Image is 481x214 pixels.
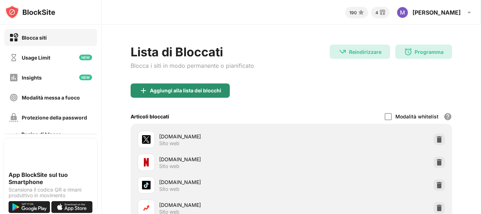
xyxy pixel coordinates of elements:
img: password-protection-off.svg [9,113,18,122]
div: Pagina di blocco personalizzata [21,131,92,143]
img: favicons [142,135,151,144]
img: logo-blocksite.svg [5,5,55,19]
div: Lista di Bloccati [131,45,254,59]
div: Modalità messa a fuoco [22,95,80,101]
div: Protezione della password [22,114,87,121]
div: Programma [415,49,444,55]
img: download-on-the-app-store.svg [51,201,93,213]
img: new-icon.svg [79,75,92,80]
div: Modalità whitelist [395,113,439,119]
img: favicons [142,158,151,167]
div: [DOMAIN_NAME] [159,156,292,163]
div: Usage Limit [22,55,50,61]
img: time-usage-off.svg [9,53,18,62]
img: focus-off.svg [9,93,18,102]
div: Insights [22,75,42,81]
div: [PERSON_NAME] [412,9,461,16]
div: App BlockSite sul tuo Smartphone [9,171,93,185]
div: [DOMAIN_NAME] [159,133,292,140]
img: reward-small.svg [378,8,387,17]
div: Sito web [159,186,179,192]
div: Articoli bloccati [131,113,169,119]
div: Scansiona il codice QR e rimani produttivo in movimento [9,187,93,198]
img: points-small.svg [357,8,365,17]
div: Reindirizzare [349,49,381,55]
div: [DOMAIN_NAME] [159,201,292,209]
img: insights-off.svg [9,73,18,82]
img: get-it-on-google-play.svg [9,201,50,213]
img: AATXAJxohb4g7sowGlkLAt0o4US6kZDylcD-s79_EqAk=s96-c [397,7,408,18]
div: [DOMAIN_NAME] [159,178,292,186]
div: Blocca i siti in modo permanente o pianificato [131,62,254,69]
img: favicons [142,181,151,189]
div: Sito web [159,140,179,147]
img: options-page-qr-code.png [9,143,34,168]
div: Aggiungi alla lista dei blocchi [150,88,221,93]
img: customize-block-page-off.svg [9,133,18,142]
div: 4 [375,10,378,15]
div: Sito web [159,163,179,169]
img: favicons [142,204,151,212]
div: Blocca siti [22,35,47,41]
img: block-on.svg [9,33,18,42]
div: 190 [349,10,357,15]
img: new-icon.svg [79,55,92,60]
